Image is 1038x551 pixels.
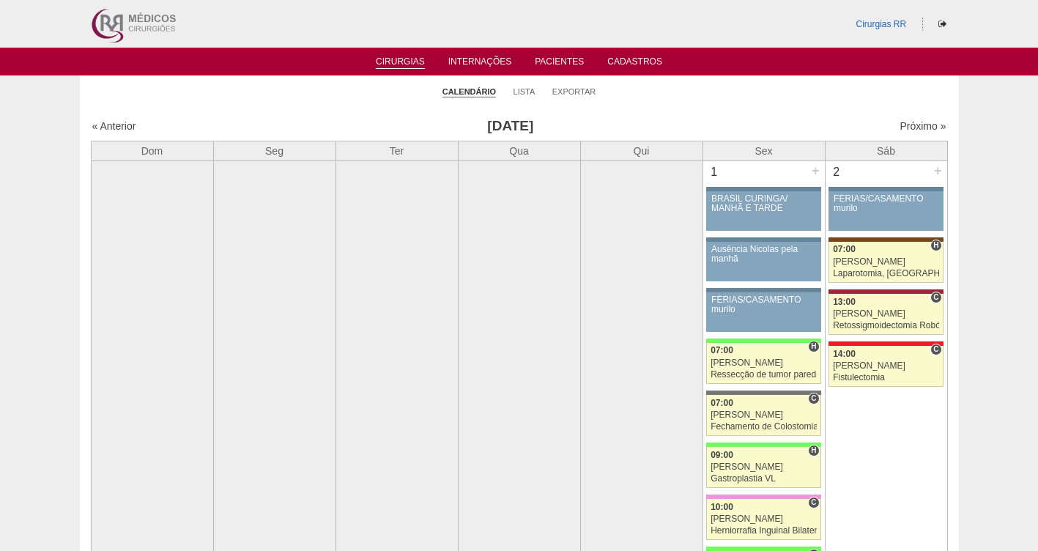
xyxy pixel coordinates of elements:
div: Key: Sírio Libanês [828,289,943,294]
a: H 07:00 [PERSON_NAME] Ressecção de tumor parede abdominal pélvica [706,343,820,384]
a: Pacientes [535,56,584,71]
span: 07:00 [711,345,733,355]
div: Key: Aviso [706,288,820,292]
div: Herniorrafia Inguinal Bilateral [711,526,817,536]
div: + [809,161,822,180]
span: Hospital [808,445,819,456]
div: Key: Aviso [706,187,820,191]
a: FÉRIAS/CASAMENTO murilo [828,191,943,231]
th: Seg [213,141,336,160]
div: Gastroplastia VL [711,474,817,484]
div: [PERSON_NAME] [833,309,939,319]
span: 07:00 [711,398,733,408]
div: Key: Santa Catarina [706,391,820,395]
div: Key: Albert Einstein [706,495,820,499]
div: Key: Brasil [706,443,820,447]
th: Sex [702,141,825,160]
a: C 13:00 [PERSON_NAME] Retossigmoidectomia Robótica [828,294,943,335]
div: Key: Aviso [828,187,943,191]
div: BRASIL CURINGA/ MANHÃ E TARDE [711,194,816,213]
div: Key: Assunção [828,341,943,346]
a: C 10:00 [PERSON_NAME] Herniorrafia Inguinal Bilateral [706,499,820,540]
div: [PERSON_NAME] [833,257,939,267]
span: 13:00 [833,297,856,307]
span: 07:00 [833,244,856,254]
a: H 09:00 [PERSON_NAME] Gastroplastia VL [706,447,820,488]
a: Exportar [552,86,596,97]
div: 1 [703,161,726,183]
span: Consultório [930,292,941,303]
div: FÉRIAS/CASAMENTO murilo [834,194,938,213]
span: Consultório [808,497,819,509]
a: BRASIL CURINGA/ MANHÃ E TARDE [706,191,820,231]
div: [PERSON_NAME] [711,410,817,420]
i: Sair [938,20,946,29]
div: Retossigmoidectomia Robótica [833,321,939,330]
div: + [932,161,944,180]
div: [PERSON_NAME] [711,358,817,368]
div: [PERSON_NAME] [711,514,817,524]
span: Consultório [808,393,819,404]
div: Key: Aviso [706,237,820,242]
span: 10:00 [711,502,733,512]
a: Internações [448,56,512,71]
a: C 07:00 [PERSON_NAME] Fechamento de Colostomia ou Enterostomia [706,395,820,436]
th: Ter [336,141,458,160]
span: Hospital [808,341,819,352]
div: Key: Santa Joana [828,237,943,242]
div: Fistulectomia [833,373,939,382]
div: Ausência Nicolas pela manhã [711,245,816,264]
span: Hospital [930,240,941,251]
th: Qua [458,141,580,160]
div: Laparotomia, [GEOGRAPHIC_DATA], Drenagem, Bridas [833,269,939,278]
a: Ausência Nicolas pela manhã [706,242,820,281]
div: Key: Brasil [706,339,820,343]
div: 2 [826,161,848,183]
th: Dom [91,141,213,160]
div: [PERSON_NAME] [833,361,939,371]
a: C 14:00 [PERSON_NAME] Fistulectomia [828,346,943,387]
a: FÉRIAS/CASAMENTO murilo [706,292,820,332]
a: Lista [514,86,535,97]
div: Key: Brasil [706,547,820,551]
a: Cirurgias [376,56,425,69]
a: Cirurgias RR [856,19,906,29]
span: Consultório [930,344,941,355]
span: 09:00 [711,450,733,460]
div: Fechamento de Colostomia ou Enterostomia [711,422,817,432]
th: Sáb [825,141,947,160]
a: Próximo » [900,120,946,132]
th: Qui [580,141,702,160]
a: « Anterior [92,120,136,132]
a: H 07:00 [PERSON_NAME] Laparotomia, [GEOGRAPHIC_DATA], Drenagem, Bridas [828,242,943,283]
div: [PERSON_NAME] [711,462,817,472]
h3: [DATE] [297,116,724,137]
span: 14:00 [833,349,856,359]
div: FÉRIAS/CASAMENTO murilo [711,295,816,314]
a: Cadastros [607,56,662,71]
a: Calendário [442,86,496,97]
div: Ressecção de tumor parede abdominal pélvica [711,370,817,380]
